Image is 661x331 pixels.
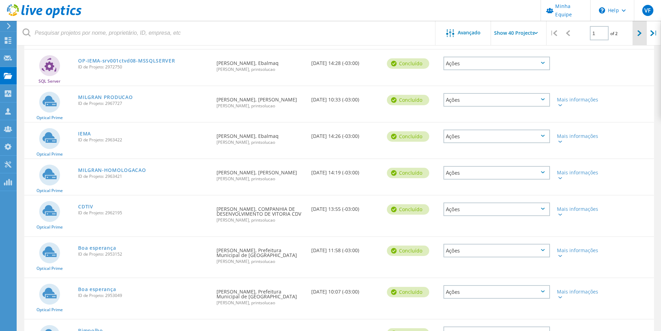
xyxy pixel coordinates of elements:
[78,138,210,142] span: ID de Projeto: 2963422
[387,168,429,178] div: Concluído
[36,189,63,193] span: Optical Prime
[78,252,210,256] span: ID de Projeto: 2953152
[443,244,550,257] div: Ações
[78,58,175,63] a: OP-IEMA-srv001ctvd08-MSSQLSERVER
[217,140,304,144] span: [PERSON_NAME], printsolucao
[39,79,60,83] span: SQL Server
[36,152,63,156] span: Optical Prime
[78,101,210,106] span: ID de Projeto: 2967727
[387,246,429,256] div: Concluído
[308,86,383,109] div: [DATE] 10:33 (-03:00)
[78,204,93,209] a: CDTIV
[557,134,600,143] div: Mais informações
[557,170,600,180] div: Mais informações
[557,248,600,258] div: Mais informações
[213,237,307,271] div: [PERSON_NAME], Prefeitura Municipal de [GEOGRAPHIC_DATA]
[213,123,307,151] div: [PERSON_NAME], Ebalmaq
[78,95,133,100] a: MILGRAN PRODUCAO
[78,65,210,69] span: ID de Projeto: 2972750
[78,246,116,250] a: Boa esperança
[78,211,210,215] span: ID de Projeto: 2962195
[308,123,383,146] div: [DATE] 14:26 (-03:00)
[458,30,481,35] span: Avançado
[36,225,63,229] span: Optical Prime
[443,202,550,216] div: Ações
[217,177,304,181] span: [PERSON_NAME], printsolucao
[217,218,304,222] span: [PERSON_NAME], printsolucao
[557,289,600,299] div: Mais informações
[387,131,429,142] div: Concluído
[443,130,550,143] div: Ações
[443,57,550,70] div: Ações
[308,278,383,301] div: [DATE] 10:07 (-03:00)
[36,308,63,312] span: Optical Prime
[7,15,82,19] a: Live Optics Dashboard
[610,31,618,36] span: of 2
[78,174,210,179] span: ID de Projeto: 2963421
[36,266,63,271] span: Optical Prime
[78,287,116,292] a: Boa esperança
[387,287,429,297] div: Concluído
[308,159,383,182] div: [DATE] 14:19 (-03:00)
[557,207,600,216] div: Mais informações
[17,21,436,45] input: Pesquisar projetos por nome, proprietário, ID, empresa, etc
[217,301,304,305] span: [PERSON_NAME], printsolucao
[308,50,383,73] div: [DATE] 14:28 (-03:00)
[78,131,91,136] a: IEMA
[647,21,661,45] div: |
[599,7,605,14] svg: \n
[387,204,429,215] div: Concluído
[557,97,600,107] div: Mais informações
[308,196,383,218] div: [DATE] 13:55 (-03:00)
[213,159,307,188] div: [PERSON_NAME], [PERSON_NAME]
[217,259,304,264] span: [PERSON_NAME], printsolucao
[213,278,307,312] div: [PERSON_NAME], Prefeitura Municipal de [GEOGRAPHIC_DATA]
[644,8,651,13] span: VF
[213,196,307,229] div: [PERSON_NAME], COMPANHIA DE DESENVOLVIMENTO DE VITORIA CDV
[217,104,304,108] span: [PERSON_NAME], printsolucao
[217,67,304,72] span: [PERSON_NAME], printsolucao
[443,285,550,299] div: Ações
[78,168,146,173] a: MILGRAN-HOMOLOGACAO
[213,50,307,78] div: [PERSON_NAME], Ebalmaq
[443,93,550,107] div: Ações
[36,116,63,120] span: Optical Prime
[546,21,561,45] div: |
[387,95,429,105] div: Concluído
[213,86,307,115] div: [PERSON_NAME], [PERSON_NAME]
[387,58,429,69] div: Concluído
[308,237,383,260] div: [DATE] 11:58 (-03:00)
[78,293,210,298] span: ID de Projeto: 2953049
[443,166,550,180] div: Ações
